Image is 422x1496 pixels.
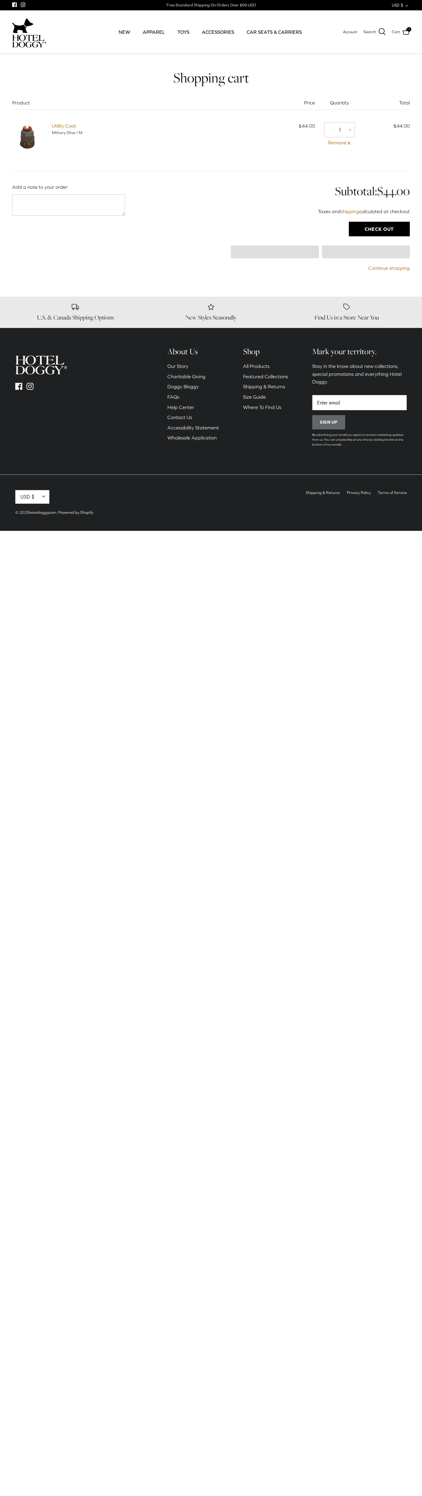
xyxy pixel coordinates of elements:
a: Facebook [12,2,17,7]
a: Search [363,28,386,36]
a: CAR SEATS & CARRIERS [241,22,307,42]
a: Where To Find Us [243,404,281,410]
a: Terms of Service [378,490,407,495]
div: Price [254,99,324,110]
span: Account [343,30,357,34]
a: Increase [346,125,356,133]
h1: Shopping cart [12,69,410,87]
a: Continue shopping [231,264,410,272]
h6: About Us [167,346,219,357]
input: Email [312,395,407,410]
a: Facebook [15,383,22,390]
a: Instagram [21,2,25,7]
div: Secondary navigation [237,346,294,453]
a: Account [343,29,357,35]
a: Accessibility Statement [167,425,219,430]
a: hoteldoggycom [12,16,46,48]
label: Add a note to your order [12,184,68,190]
a: Doggy Bloggy [167,384,199,389]
img: dog-icon.svg [12,16,34,35]
div: Secondary navigation [161,346,225,453]
input: Quantity [335,122,345,137]
p: Stay in the know about new collections, special promotions and everything Hotel Doggy. [312,362,407,386]
span: $44.00 [299,123,315,129]
a: Free Standard Shipping On Orders Over $99 USD [166,1,256,10]
h6: Mark your territory. [312,346,407,357]
div: Primary navigation [91,22,330,42]
a: Contact Us [167,415,192,420]
div: Taxes and calculated at checkout [231,208,410,216]
a: TOYS [172,22,195,42]
a: hoteldoggycom [29,510,56,515]
div: Free Standard Shipping On Orders Over $99 USD [166,2,256,8]
a: Wholesale Application [167,435,217,440]
div: Product [12,99,254,110]
img: hoteldoggycom [12,35,46,48]
div: Total [364,99,410,110]
span: $44.00 [393,123,410,129]
a: Cart 1 [392,28,410,36]
span: Search [363,29,376,35]
span: 1 [407,27,411,32]
span: © 2025 . [15,510,57,515]
a: Instagram [27,383,34,390]
h6: New Styles Seasonally [148,314,274,321]
a: U.S. & Canada Shipping Options [12,303,139,322]
span: $44.00 [377,183,410,199]
img: hoteldoggycom [15,355,67,375]
a: All Products [243,363,270,369]
h2: Subtotal: [231,183,410,199]
a: Utility Coat [52,123,76,129]
a: Privacy Policy [347,490,371,495]
div: Military Olive / M [52,130,245,136]
img: Utility Coat [12,122,43,153]
a: Size Guide [243,394,266,400]
a: APPAREL [137,22,170,42]
a: Featured Collections [243,374,288,379]
a: FAQs [167,394,179,400]
div: Quantity [324,99,364,110]
a: Charitable Giving [167,374,206,379]
h6: Find Us in a Store Near You [283,314,410,321]
a: Find Us in a Store Near You [283,303,410,322]
button: USD $ [15,490,49,504]
a: Shipping & Returns [243,384,285,389]
h6: Shop [243,346,288,357]
p: By submitting your email you agree to receive marketing updates from us. You can unsubscribe at a... [312,432,407,447]
a: Remove [324,139,355,147]
a: ACCESSORIES [196,22,240,42]
a: Powered by Shopify [58,510,93,515]
a: shipping [341,209,359,214]
a: NEW [113,22,136,42]
a: Shipping & Returns [306,490,340,495]
span: Cart [392,29,400,35]
a: Our Story [167,363,188,369]
h6: U.S. & Canada Shipping Options [12,314,139,321]
a: Help Center [167,404,194,410]
button: Sign up [312,415,345,430]
ul: Secondary navigation [303,490,410,499]
input: Check out [349,222,410,236]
